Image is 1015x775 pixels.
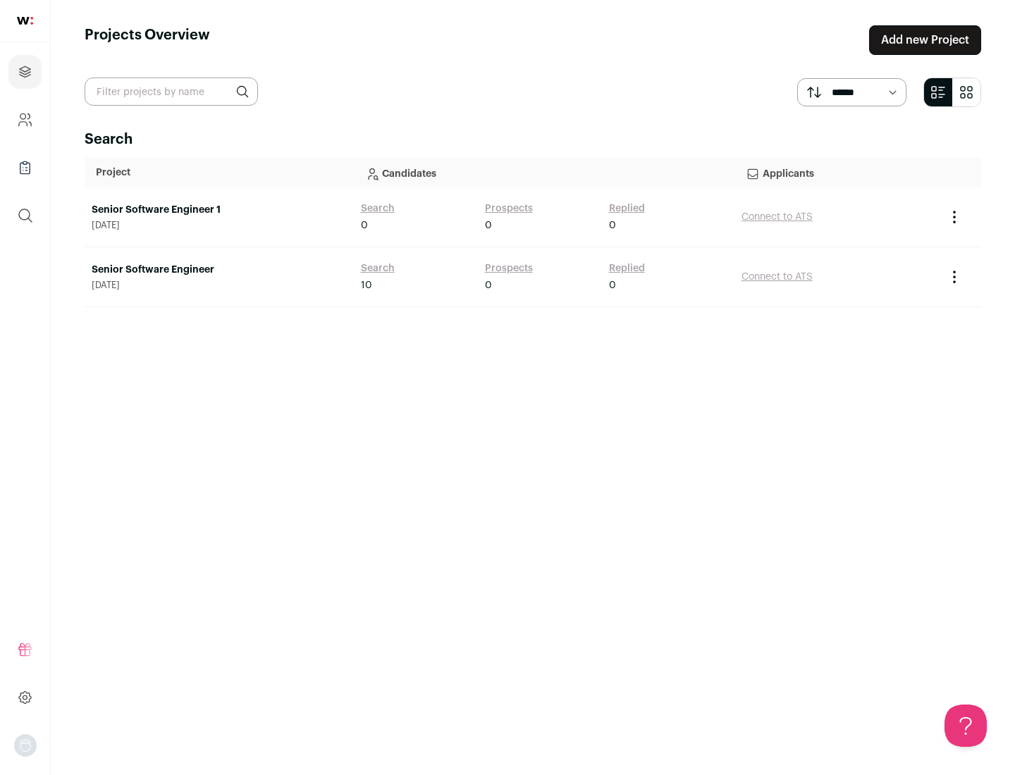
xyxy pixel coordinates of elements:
a: Connect to ATS [742,272,813,282]
span: 0 [485,218,492,232]
a: Connect to ATS [742,212,813,222]
span: 0 [609,278,616,292]
a: Search [361,261,395,275]
a: Senior Software Engineer 1 [92,203,347,217]
span: [DATE] [92,280,347,291]
a: Projects [8,55,42,89]
p: Project [96,166,343,180]
a: Prospects [485,201,533,216]
button: Project Actions [946,209,963,225]
span: 10 [361,278,372,292]
img: wellfound-shorthand-0d5821cbd27db2630d0214b213865d53afaa358527fdda9d0ea32b1df1b89c2c.svg [17,17,33,25]
input: Filter projects by name [85,77,258,106]
a: Prospects [485,261,533,275]
p: Candidates [365,159,723,187]
img: nopic.png [14,734,37,757]
a: Search [361,201,395,216]
span: 0 [485,278,492,292]
span: 0 [361,218,368,232]
a: Add new Project [869,25,981,55]
iframe: Help Scout Beacon - Open [945,705,987,747]
h2: Search [85,130,981,149]
h1: Projects Overview [85,25,210,55]
a: Replied [609,201,645,216]
button: Open dropdown [14,734,37,757]
a: Replied [609,261,645,275]
a: Company Lists [8,151,42,185]
span: [DATE] [92,220,347,231]
a: Company and ATS Settings [8,103,42,137]
span: 0 [609,218,616,232]
a: Senior Software Engineer [92,263,347,277]
p: Applicants [746,159,928,187]
button: Project Actions [946,268,963,285]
